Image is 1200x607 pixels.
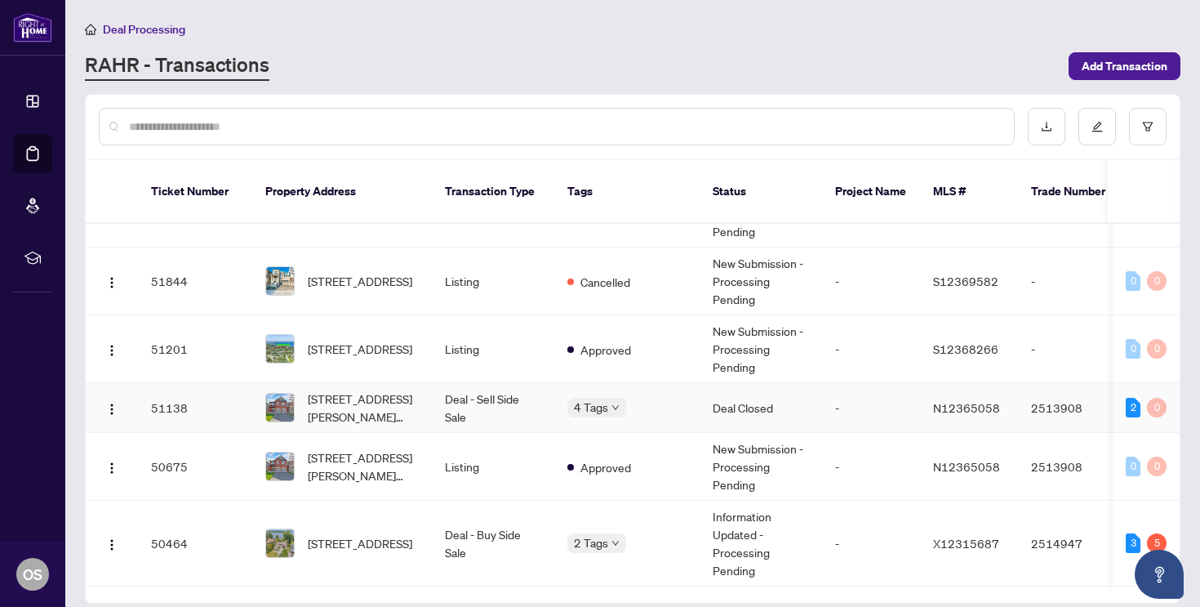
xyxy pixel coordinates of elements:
td: - [822,248,920,315]
span: home [85,24,96,35]
img: Logo [105,538,118,551]
th: Transaction Type [432,160,554,224]
img: thumbnail-img [266,394,294,422]
span: [STREET_ADDRESS][PERSON_NAME][PERSON_NAME] [308,449,419,484]
td: New Submission - Processing Pending [700,315,822,383]
span: Add Transaction [1082,53,1167,79]
th: Status [700,160,822,224]
span: Cancelled [580,273,630,291]
span: 4 Tags [574,398,608,417]
div: 2 [1126,398,1140,417]
th: Trade Number [1018,160,1132,224]
td: - [1018,248,1132,315]
span: N12365058 [933,400,1000,415]
img: Logo [105,403,118,416]
img: Logo [105,276,118,289]
td: New Submission - Processing Pending [700,433,822,501]
th: Project Name [822,160,920,224]
button: Logo [99,336,125,362]
div: 0 [1126,457,1140,476]
img: Logo [105,344,118,357]
span: edit [1091,121,1103,132]
td: - [1018,315,1132,383]
span: [STREET_ADDRESS][PERSON_NAME][PERSON_NAME] [308,390,419,426]
div: 0 [1147,271,1167,291]
button: edit [1078,108,1116,145]
span: N12365058 [933,459,1000,474]
button: Logo [99,395,125,421]
td: Deal - Buy Side Sale [432,501,554,587]
td: Deal - Sell Side Sale [432,383,554,433]
span: X12315687 [933,536,999,551]
span: Approved [580,341,631,359]
td: 51844 [138,248,252,315]
span: filter [1142,121,1153,132]
span: down [611,539,620,547]
td: 50675 [138,433,252,501]
span: down [611,404,620,412]
span: [STREET_ADDRESS] [308,272,412,290]
td: Information Updated - Processing Pending [700,501,822,587]
span: Deal Processing [103,22,185,37]
td: 51138 [138,383,252,433]
span: Approved [580,458,631,476]
img: thumbnail-img [266,529,294,557]
th: Tags [554,160,700,224]
span: download [1041,121,1052,132]
div: 3 [1126,533,1140,553]
th: MLS # [920,160,1018,224]
img: thumbnail-img [266,335,294,363]
div: 0 [1147,398,1167,417]
td: - [822,433,920,501]
button: filter [1129,108,1167,145]
span: [STREET_ADDRESS] [308,340,412,358]
td: 2514947 [1018,501,1132,587]
td: - [822,383,920,433]
div: 5 [1147,533,1167,553]
img: Logo [105,462,118,475]
td: - [822,315,920,383]
div: 0 [1126,271,1140,291]
td: 51201 [138,315,252,383]
td: 2513908 [1018,433,1132,501]
button: download [1028,108,1065,145]
span: S12369582 [933,274,998,288]
div: 0 [1126,339,1140,359]
td: Listing [432,315,554,383]
button: Logo [99,453,125,480]
span: S12368266 [933,341,998,356]
td: - [822,501,920,587]
span: [STREET_ADDRESS] [308,534,412,552]
td: New Submission - Processing Pending [700,248,822,315]
button: Add Transaction [1069,52,1180,80]
div: 0 [1147,339,1167,359]
td: 50464 [138,501,252,587]
span: 2 Tags [574,533,608,552]
span: OS [23,563,42,586]
td: Deal Closed [700,383,822,433]
th: Ticket Number [138,160,252,224]
img: logo [13,12,52,42]
button: Logo [99,530,125,556]
td: Listing [432,433,554,501]
img: thumbnail-img [266,453,294,480]
div: 0 [1147,457,1167,476]
img: thumbnail-img [266,267,294,295]
th: Property Address [252,160,432,224]
td: 2513908 [1018,383,1132,433]
button: Logo [99,268,125,294]
button: Open asap [1135,550,1184,599]
td: Listing [432,248,554,315]
a: RAHR - Transactions [85,51,269,81]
